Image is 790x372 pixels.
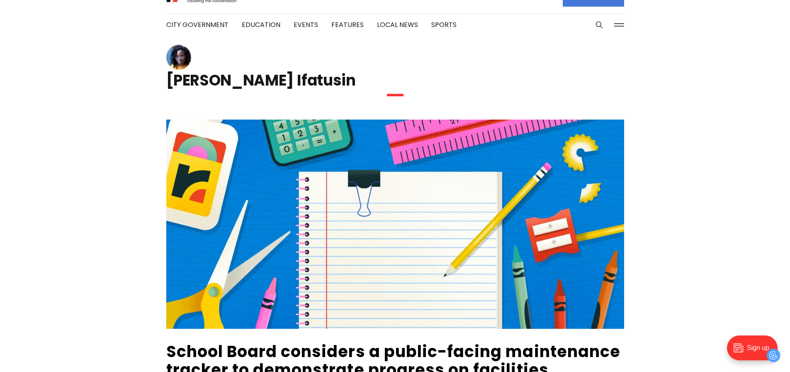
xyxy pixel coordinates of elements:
[166,20,228,29] a: City Government
[166,74,624,87] h1: [PERSON_NAME] Ifatusin
[166,45,191,70] img: Victoria A. Ifatusin
[331,20,364,29] a: Features
[431,20,457,29] a: Sports
[242,20,280,29] a: Education
[377,20,418,29] a: Local News
[294,20,318,29] a: Events
[593,19,605,31] button: Search this site
[720,331,790,372] iframe: portal-trigger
